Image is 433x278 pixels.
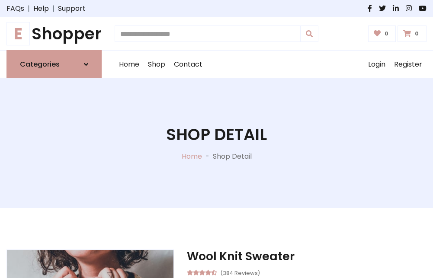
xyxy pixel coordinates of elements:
[170,51,207,78] a: Contact
[213,151,252,162] p: Shop Detail
[413,30,421,38] span: 0
[220,267,260,278] small: (384 Reviews)
[115,51,144,78] a: Home
[24,3,33,14] span: |
[58,3,86,14] a: Support
[6,24,102,43] a: EShopper
[390,51,427,78] a: Register
[187,249,427,263] h3: Wool Knit Sweater
[144,51,170,78] a: Shop
[398,26,427,42] a: 0
[6,3,24,14] a: FAQs
[6,24,102,43] h1: Shopper
[33,3,49,14] a: Help
[166,125,267,144] h1: Shop Detail
[6,50,102,78] a: Categories
[20,60,60,68] h6: Categories
[49,3,58,14] span: |
[382,30,391,38] span: 0
[202,151,213,162] p: -
[182,151,202,161] a: Home
[364,51,390,78] a: Login
[368,26,396,42] a: 0
[6,22,30,45] span: E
